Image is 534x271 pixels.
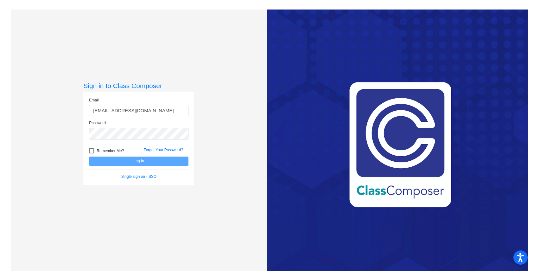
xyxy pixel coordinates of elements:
[143,148,183,152] a: Forgot Your Password?
[121,174,156,179] a: Single sign on - SSO
[89,120,106,126] label: Password
[89,157,188,166] button: Log In
[97,147,124,155] span: Remember Me?
[83,82,194,90] h3: Sign in to Class Composer
[89,97,99,103] label: Email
